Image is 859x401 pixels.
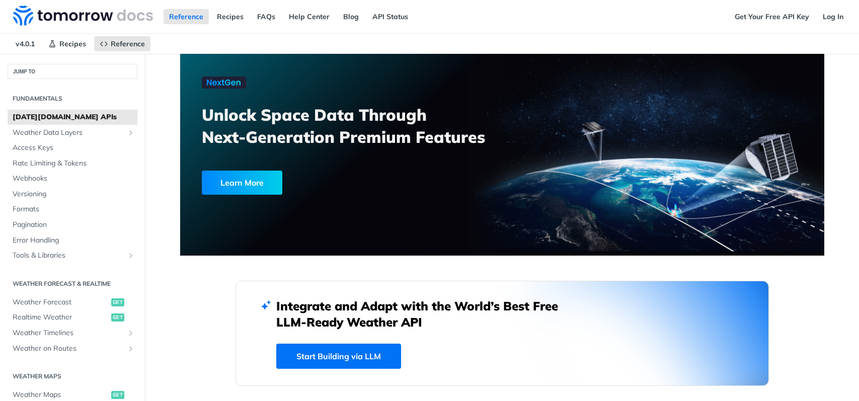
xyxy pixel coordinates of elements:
a: Reference [94,36,150,51]
button: Show subpages for Weather on Routes [127,345,135,353]
a: Webhooks [8,171,137,186]
span: Access Keys [13,143,135,153]
a: Log In [817,9,849,24]
a: Help Center [283,9,335,24]
button: Show subpages for Weather Data Layers [127,129,135,137]
span: Versioning [13,189,135,199]
a: Recipes [211,9,249,24]
a: Weather on RoutesShow subpages for Weather on Routes [8,341,137,356]
a: Reference [164,9,209,24]
span: Weather Data Layers [13,128,124,138]
a: API Status [367,9,414,24]
a: Tools & LibrariesShow subpages for Tools & Libraries [8,248,137,263]
button: Show subpages for Tools & Libraries [127,252,135,260]
span: get [111,313,124,322]
span: Recipes [59,39,86,48]
span: get [111,391,124,399]
img: NextGen [202,76,246,89]
a: Error Handling [8,233,137,248]
h2: Weather Maps [8,372,137,381]
span: Rate Limiting & Tokens [13,158,135,169]
h3: Unlock Space Data Through Next-Generation Premium Features [202,104,513,148]
a: Formats [8,202,137,217]
span: Realtime Weather [13,312,109,323]
span: Weather Timelines [13,328,124,338]
span: v4.0.1 [10,36,40,51]
a: Pagination [8,217,137,232]
button: JUMP TO [8,64,137,79]
h2: Fundamentals [8,94,137,103]
span: Pagination [13,220,135,230]
a: Get Your Free API Key [729,9,815,24]
span: get [111,298,124,306]
a: Start Building via LLM [276,344,401,369]
div: Learn More [202,171,282,195]
button: Show subpages for Weather Timelines [127,329,135,337]
a: Weather Forecastget [8,295,137,310]
h2: Integrate and Adapt with the World’s Best Free LLM-Ready Weather API [276,298,573,330]
a: Versioning [8,187,137,202]
a: Weather Data LayersShow subpages for Weather Data Layers [8,125,137,140]
a: [DATE][DOMAIN_NAME] APIs [8,110,137,125]
a: Learn More [202,171,451,195]
a: FAQs [252,9,281,24]
span: Weather Forecast [13,297,109,307]
span: Weather on Routes [13,344,124,354]
a: Weather TimelinesShow subpages for Weather Timelines [8,326,137,341]
img: Tomorrow.io Weather API Docs [13,6,153,26]
span: Webhooks [13,174,135,184]
a: Access Keys [8,140,137,155]
span: Formats [13,204,135,214]
span: Weather Maps [13,390,109,400]
a: Rate Limiting & Tokens [8,156,137,171]
a: Recipes [43,36,92,51]
h2: Weather Forecast & realtime [8,279,137,288]
a: Blog [338,9,364,24]
span: Tools & Libraries [13,251,124,261]
a: Realtime Weatherget [8,310,137,325]
span: Reference [111,39,145,48]
span: Error Handling [13,235,135,246]
span: [DATE][DOMAIN_NAME] APIs [13,112,135,122]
